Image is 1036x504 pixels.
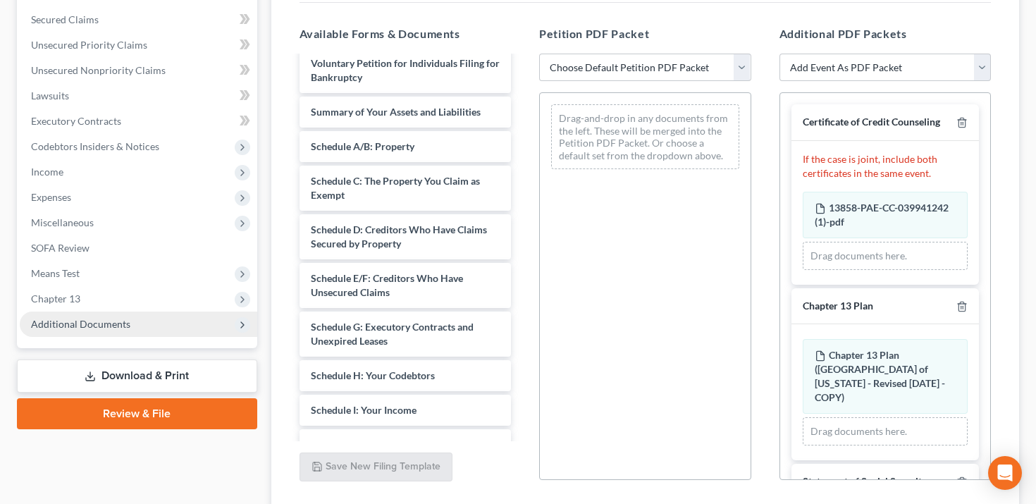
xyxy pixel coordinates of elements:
[31,267,80,279] span: Means Test
[31,242,90,254] span: SOFA Review
[20,7,257,32] a: Secured Claims
[539,27,649,40] span: Petition PDF Packet
[17,398,257,429] a: Review & File
[20,83,257,109] a: Lawsuits
[31,140,159,152] span: Codebtors Insiders & Notices
[803,242,968,270] div: Drag documents here.
[551,104,739,169] div: Drag-and-drop in any documents from the left. These will be merged into the Petition PDF Packet. ...
[31,166,63,178] span: Income
[31,90,69,102] span: Lawsuits
[31,115,121,127] span: Executory Contracts
[815,349,945,403] span: Chapter 13 Plan ([GEOGRAPHIC_DATA] of [US_STATE] - Revised [DATE] - COPY)
[311,223,487,250] span: Schedule D: Creditors Who Have Claims Secured by Property
[311,175,480,201] span: Schedule C: The Property You Claim as Exempt
[20,235,257,261] a: SOFA Review
[20,58,257,83] a: Unsecured Nonpriority Claims
[779,25,992,42] h5: Additional PDF Packets
[311,321,474,347] span: Schedule G: Executory Contracts and Unexpired Leases
[311,57,500,83] span: Voluntary Petition for Individuals Filing for Bankruptcy
[311,438,426,450] span: Schedule J: Your Expenses
[311,369,435,381] span: Schedule H: Your Codebtors
[803,417,968,445] div: Drag documents here.
[300,453,452,482] button: Save New Filing Template
[988,456,1022,490] div: Open Intercom Messenger
[311,272,463,298] span: Schedule E/F: Creditors Who Have Unsecured Claims
[31,318,130,330] span: Additional Documents
[17,359,257,393] a: Download & Print
[311,140,414,152] span: Schedule A/B: Property
[31,216,94,228] span: Miscellaneous
[300,25,512,42] h5: Available Forms & Documents
[311,106,481,118] span: Summary of Your Assets and Liabilities
[803,300,873,312] span: Chapter 13 Plan
[31,64,166,76] span: Unsecured Nonpriority Claims
[20,32,257,58] a: Unsecured Priority Claims
[803,116,940,128] span: Certificate of Credit Counseling
[803,152,968,180] p: If the case is joint, include both certificates in the same event.
[803,475,927,503] span: Statement of Social Security Number (Form 121)
[20,109,257,134] a: Executory Contracts
[31,39,147,51] span: Unsecured Priority Claims
[31,293,80,305] span: Chapter 13
[31,191,71,203] span: Expenses
[815,202,949,228] span: 13858-PAE-CC-039941242 (1)-pdf
[31,13,99,25] span: Secured Claims
[311,404,417,416] span: Schedule I: Your Income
